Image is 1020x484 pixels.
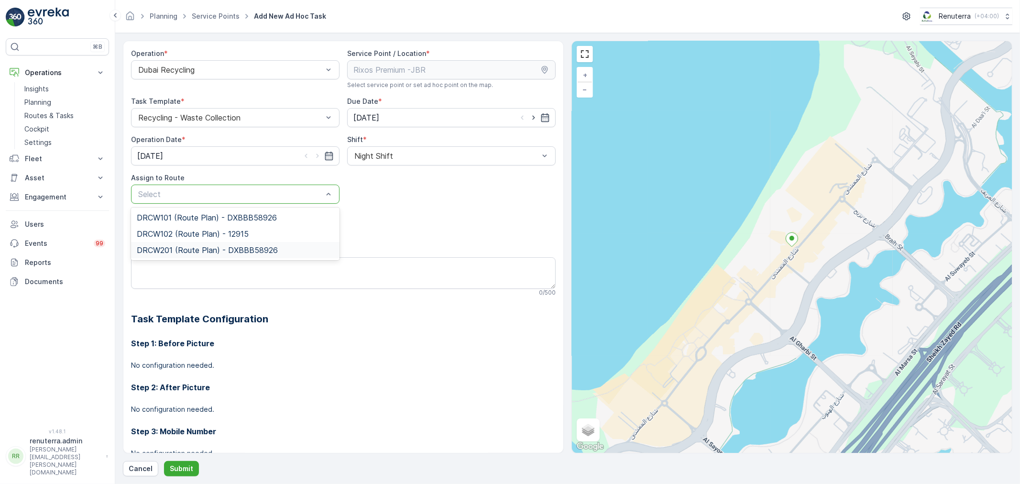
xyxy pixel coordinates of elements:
[123,461,158,476] button: Cancel
[24,124,49,134] p: Cockpit
[25,258,105,267] p: Reports
[578,68,592,82] a: Zoom In
[131,449,556,458] p: No configuration needed.
[578,47,592,61] a: View Fullscreen
[131,135,182,143] label: Operation Date
[574,440,606,453] img: Google
[131,49,164,57] label: Operation
[347,97,378,105] label: Due Date
[6,187,109,207] button: Engagement
[25,68,90,77] p: Operations
[131,361,556,370] p: No configuration needed.
[131,97,181,105] label: Task Template
[93,43,102,51] p: ⌘B
[192,12,240,20] a: Service Points
[137,246,278,254] span: DRCW201 (Route Plan) - DXBBB58926
[150,12,177,20] a: Planning
[96,240,103,247] p: 99
[8,449,23,464] div: RR
[24,98,51,107] p: Planning
[347,108,556,127] input: dd/mm/yyyy
[6,149,109,168] button: Fleet
[30,446,101,476] p: [PERSON_NAME][EMAIL_ADDRESS][PERSON_NAME][DOMAIN_NAME]
[583,71,587,79] span: +
[125,14,135,22] a: Homepage
[21,82,109,96] a: Insights
[30,436,101,446] p: renuterra.admin
[6,234,109,253] a: Events99
[583,85,588,93] span: −
[975,12,999,20] p: ( +04:00 )
[6,8,25,27] img: logo
[6,436,109,476] button: RRrenuterra.admin[PERSON_NAME][EMAIL_ADDRESS][PERSON_NAME][DOMAIN_NAME]
[131,312,556,326] h2: Task Template Configuration
[25,173,90,183] p: Asset
[131,382,556,393] h3: Step 2: After Picture
[21,96,109,109] a: Planning
[539,289,556,297] p: 0 / 500
[24,84,49,94] p: Insights
[25,220,105,229] p: Users
[129,464,153,473] p: Cancel
[252,11,328,21] span: Add New Ad Hoc Task
[24,138,52,147] p: Settings
[25,154,90,164] p: Fleet
[6,168,109,187] button: Asset
[131,338,556,349] h3: Step 1: Before Picture
[920,8,1012,25] button: Renuterra(+04:00)
[28,8,69,27] img: logo_light-DOdMpM7g.png
[25,192,90,202] p: Engagement
[170,464,193,473] p: Submit
[138,188,323,200] p: Select
[21,136,109,149] a: Settings
[137,230,249,238] span: DRCW102 (Route Plan) - 12915
[578,419,599,440] a: Layers
[6,272,109,291] a: Documents
[25,277,105,286] p: Documents
[574,440,606,453] a: Open this area in Google Maps (opens a new window)
[6,63,109,82] button: Operations
[21,109,109,122] a: Routes & Tasks
[347,81,493,89] span: Select service point or set ad hoc point on the map.
[131,405,556,414] p: No configuration needed.
[24,111,74,121] p: Routes & Tasks
[347,135,363,143] label: Shift
[25,239,88,248] p: Events
[6,253,109,272] a: Reports
[347,60,556,79] input: Rixos Premium -JBR
[920,11,935,22] img: Screenshot_2024-07-26_at_13.33.01.png
[164,461,199,476] button: Submit
[21,122,109,136] a: Cockpit
[137,213,277,222] span: DRCW101 (Route Plan) - DXBBB58926
[347,49,426,57] label: Service Point / Location
[578,82,592,97] a: Zoom Out
[6,215,109,234] a: Users
[131,146,340,165] input: dd/mm/yyyy
[6,429,109,434] span: v 1.48.1
[131,426,556,437] h3: Step 3: Mobile Number
[939,11,971,21] p: Renuterra
[131,174,185,182] label: Assign to Route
